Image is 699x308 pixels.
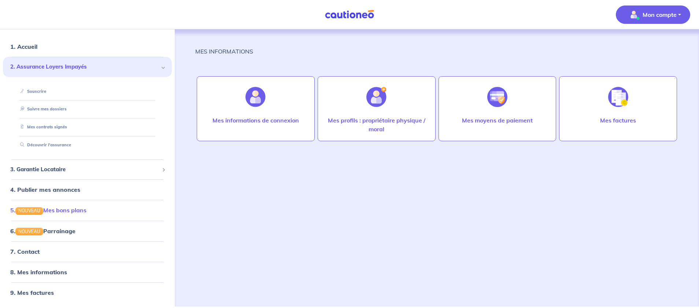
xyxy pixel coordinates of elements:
a: Découvrir l'assurance [17,142,71,147]
p: Mes factures [600,116,636,125]
div: 2. Assurance Loyers Impayés [3,57,172,77]
p: Mes informations de connexion [212,116,299,125]
p: Mon compte [643,10,677,19]
a: Suivre mes dossiers [17,106,67,111]
a: 5.NOUVEAUMes bons plans [10,206,86,214]
a: 4. Publier mes annonces [10,186,80,193]
a: 1. Accueil [10,43,37,50]
div: 1. Accueil [3,39,172,54]
p: MES INFORMATIONS [195,47,253,56]
img: illu_invoice.svg [608,87,628,107]
a: 8. Mes informations [10,268,67,276]
a: 7. Contact [10,248,40,255]
div: 4. Publier mes annonces [3,182,172,197]
a: Mes contrats signés [17,124,67,129]
img: illu_account.svg [245,87,266,107]
div: 5.NOUVEAUMes bons plans [3,203,172,217]
div: Suivre mes dossiers [12,103,163,115]
span: 2. Assurance Loyers Impayés [10,63,159,71]
a: 9. Mes factures [10,289,54,296]
div: 8. Mes informations [3,265,172,279]
p: Mes moyens de paiement [462,116,533,125]
img: Cautioneo [322,10,377,19]
div: 6.NOUVEAUParrainage [3,224,172,238]
a: Souscrire [17,89,46,94]
img: illu_credit_card_no_anim.svg [487,87,507,107]
div: Mes contrats signés [12,121,163,133]
div: 9. Mes factures [3,285,172,300]
div: Souscrire [12,85,163,98]
div: 7. Contact [3,244,172,259]
img: illu_account_valid_menu.svg [628,9,640,21]
button: illu_account_valid_menu.svgMon compte [616,5,690,24]
a: 6.NOUVEAUParrainage [10,227,75,235]
span: 3. Garantie Locataire [10,165,159,174]
div: Découvrir l'assurance [12,139,163,151]
p: Mes profils : propriétaire physique / moral [325,116,428,133]
img: illu_account_add.svg [366,87,387,107]
div: 3. Garantie Locataire [3,162,172,177]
